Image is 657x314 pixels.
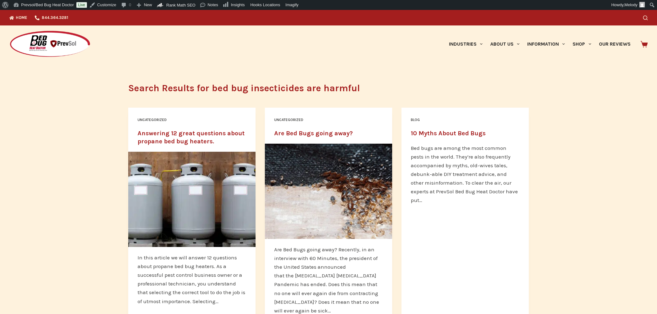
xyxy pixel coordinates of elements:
a: Industries [445,25,486,63]
nav: Primary [445,25,634,63]
span: Melody [624,2,637,7]
a: Information [523,25,569,63]
a: About Us [486,25,523,63]
a: Blog [411,118,420,122]
a: Home [9,10,31,25]
a: Answering 12 great questions about propane bed bug heaters. [128,152,256,247]
a: Answering 12 great questions about propane bed bug heaters. [138,130,245,145]
img: Prevsol/Bed Bug Heat Doctor [9,30,91,58]
a: Are Bed Bugs going away? [274,130,353,137]
a: Our Reviews [595,25,634,63]
a: Live [76,2,87,8]
span: Rank Math SEO [166,3,196,7]
a: 10 Myths About Bed Bugs [411,130,486,137]
h1: Search Results for bed bug insecticides are harmful [128,81,529,95]
a: Uncategorized [138,118,167,122]
p: In this article we will answer 12 questions about propane bed bug heaters. As a successful pest c... [138,253,246,305]
a: Uncategorized [274,118,303,122]
button: Search [643,16,648,20]
a: Are Bed Bugs going away? [265,144,392,239]
a: 844.364.3281 [31,10,72,25]
a: Shop [569,25,595,63]
p: Bed bugs are among the most common pests in the world. They’re also frequently accompanied by myt... [411,144,519,204]
nav: Top Menu [9,10,72,25]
